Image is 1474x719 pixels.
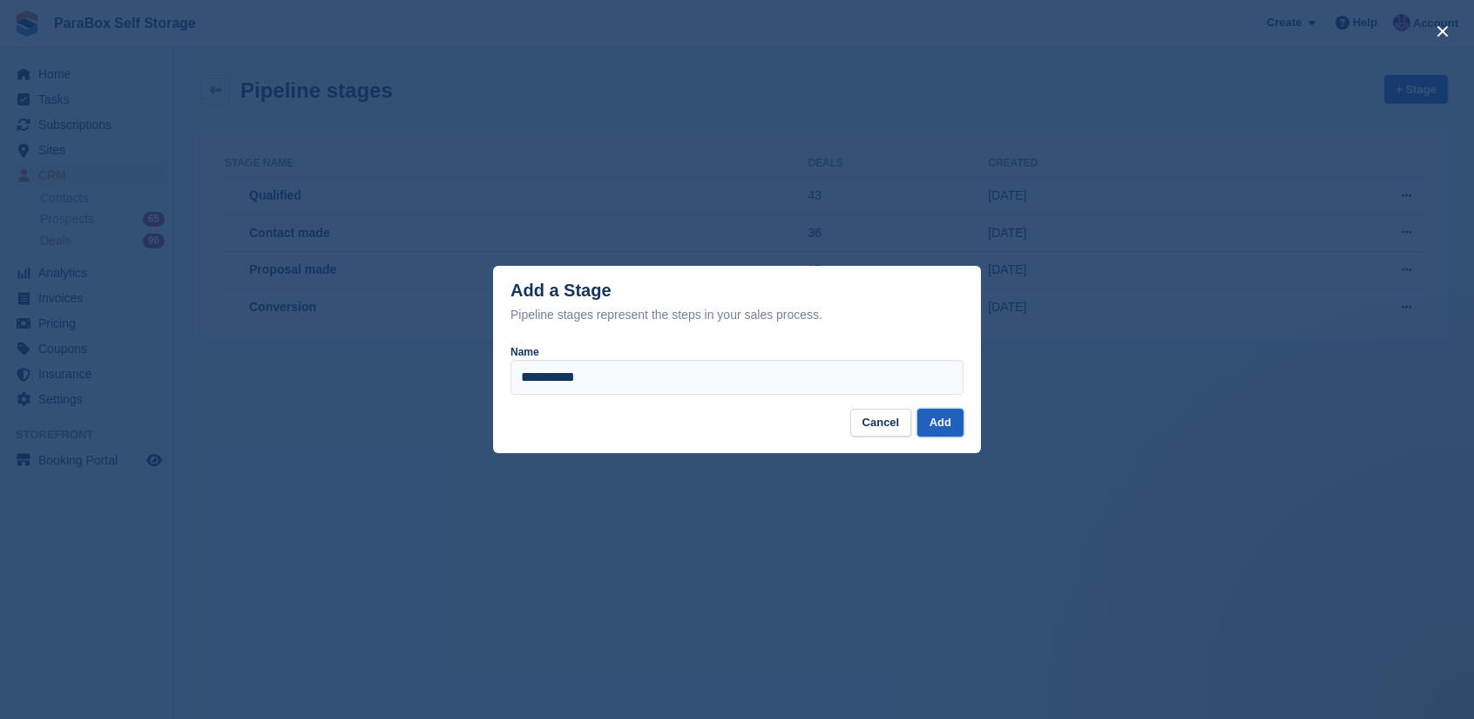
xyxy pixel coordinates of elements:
[510,346,539,358] label: Name
[1429,17,1457,45] button: close
[510,304,822,325] div: Pipeline stages represent the steps in your sales process.
[850,409,912,438] button: Cancel
[917,409,964,438] button: Add
[510,281,822,325] div: Add a Stage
